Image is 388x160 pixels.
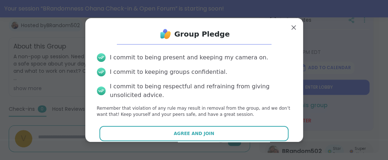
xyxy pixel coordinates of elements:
[110,53,268,62] div: I commit to being present and keeping my camera on.
[99,126,289,141] button: Agree and Join
[174,130,215,137] span: Agree and Join
[158,27,173,41] img: ShareWell Logo
[110,68,228,76] div: I commit to keeping groups confidential.
[97,105,291,118] p: Remember that violation of any rule may result in removal from the group, and we don’t want that!...
[110,82,291,100] div: I commit to being respectful and refraining from giving unsolicited advice.
[174,29,230,39] h1: Group Pledge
